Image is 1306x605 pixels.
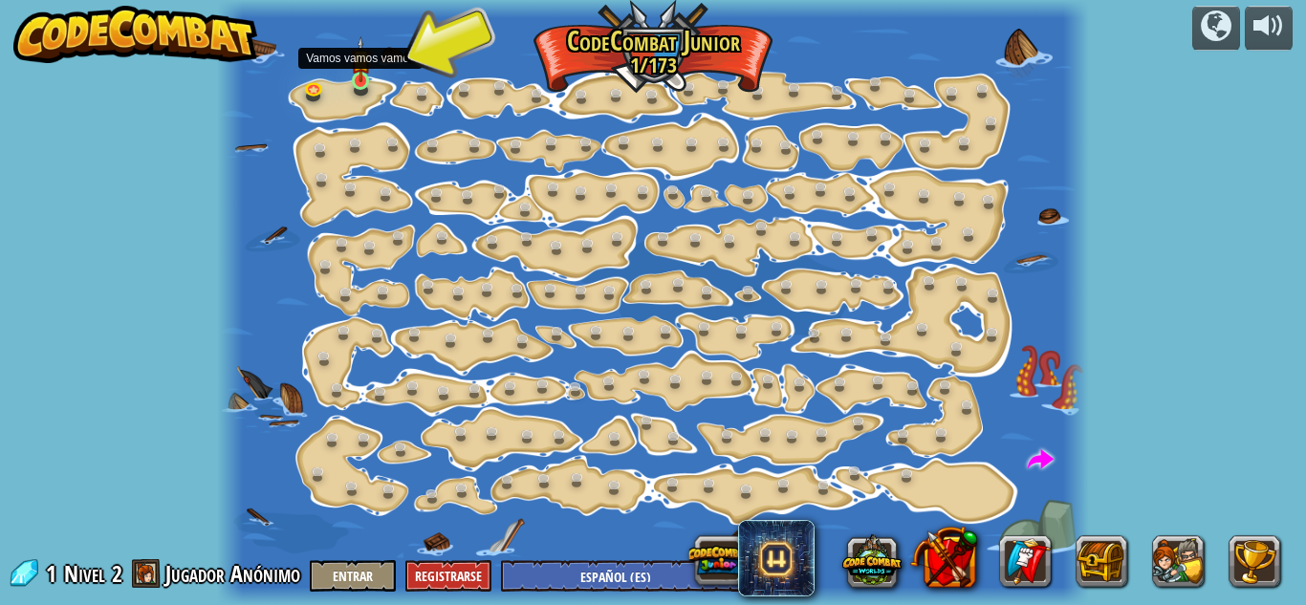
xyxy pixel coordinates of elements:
span: Nivel [64,558,105,590]
button: Registrarse [405,560,491,592]
span: Jugador Anónimo [165,558,300,589]
span: 2 [112,558,122,589]
button: Entrar [310,560,396,592]
img: CodeCombat - Learn how to code by playing a game [13,6,258,63]
button: Ajustar volúmen [1245,6,1293,51]
span: 1 [46,558,62,589]
button: Campañas [1192,6,1240,51]
img: level-banner-started.png [351,36,371,82]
